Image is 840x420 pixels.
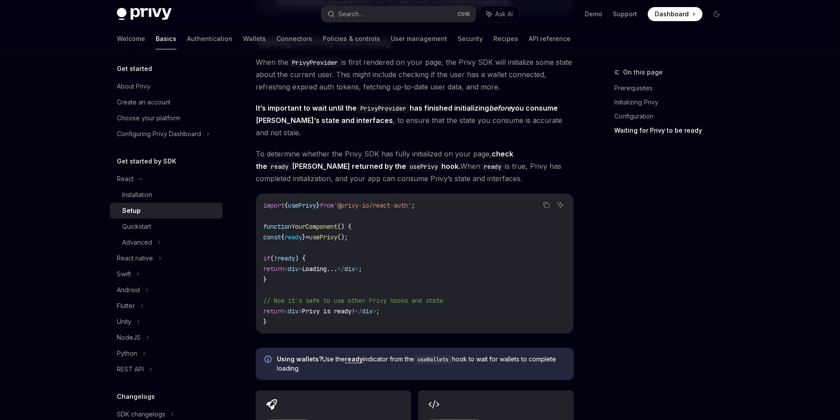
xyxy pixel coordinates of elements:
strong: It’s important to wait until the has finished initializing you consume [PERSON_NAME]’s state and ... [256,104,558,125]
a: Connectors [276,28,312,49]
a: Wallets [243,28,266,49]
span: > [299,307,302,315]
a: Basics [156,28,176,49]
div: Search... [338,9,363,19]
span: ; [376,307,380,315]
span: // Now it's safe to use other Privy hooks and state [263,297,443,305]
span: div [344,265,355,273]
span: () { [337,223,351,230]
span: '@privy-io/react-auth' [334,201,411,209]
div: React [117,174,134,184]
span: ; [411,201,415,209]
span: return [263,307,284,315]
span: , to ensure that the state you consume is accurate and not stale. [256,102,574,139]
a: Configuration [614,109,731,123]
div: NodeJS [117,332,141,343]
span: Dashboard [655,10,689,19]
a: Prerequisites [614,81,731,95]
span: </ [355,307,362,315]
div: About Privy [117,81,150,92]
span: } [302,233,306,241]
a: Authentication [187,28,232,49]
span: Loading... [302,265,337,273]
span: ) { [295,254,306,262]
div: Quickstart [122,221,151,232]
a: Choose your platform [110,110,223,126]
div: Setup [122,205,141,216]
span: function [263,223,291,230]
button: Ask AI [555,199,566,211]
span: } [263,318,267,326]
a: Policies & controls [323,28,380,49]
a: Waiting for Privy to be ready [614,123,731,138]
div: Swift [117,269,131,279]
span: import [263,201,284,209]
span: return [263,265,284,273]
span: ! [274,254,277,262]
span: { [281,233,284,241]
code: useWallets [414,355,452,364]
button: Ask AI [480,6,519,22]
a: Recipes [493,28,518,49]
code: PrivyProvider [288,58,341,67]
span: { [284,201,288,209]
div: Create an account [117,97,171,108]
span: When the is first rendered on your page, the Privy SDK will initialize some state about the curre... [256,56,574,93]
a: About Privy [110,78,223,94]
span: YourComponent [291,223,337,230]
div: Choose your platform [117,113,180,123]
button: Search...CtrlK [321,6,476,22]
div: Flutter [117,301,135,311]
span: div [362,307,373,315]
h5: Get started by SDK [117,156,176,167]
span: < [284,307,288,315]
div: Advanced [122,237,152,248]
span: On this page [623,67,663,78]
a: Create an account [110,94,223,110]
a: Demo [585,10,602,19]
div: SDK changelogs [117,409,165,420]
a: ready [345,355,363,363]
button: Toggle dark mode [709,7,724,21]
span: usePrivy [309,233,337,241]
span: ( [270,254,274,262]
span: Ctrl K [457,11,470,18]
strong: Using wallets? [277,355,322,363]
em: before [489,104,511,112]
span: Use the indicator from the hook to wait for wallets to complete loading. [277,355,565,373]
div: Installation [122,190,152,200]
span: To determine whether the Privy SDK has fully initialized on your page, When is true, Privy has co... [256,148,574,185]
span: ; [358,265,362,273]
span: < [284,265,288,273]
h5: Changelogs [117,391,155,402]
span: </ [337,265,344,273]
a: API reference [529,28,571,49]
div: Python [117,348,137,359]
span: ready [277,254,295,262]
a: User management [391,28,447,49]
div: React native [117,253,153,264]
h5: Get started [117,63,152,74]
span: const [263,233,281,241]
a: Dashboard [648,7,702,21]
span: div [288,265,299,273]
div: REST API [117,364,144,375]
span: if [263,254,270,262]
a: Security [458,28,483,49]
img: dark logo [117,8,172,20]
a: Support [613,10,637,19]
span: ready [284,233,302,241]
span: } [263,275,267,283]
a: Initializing Privy [614,95,731,109]
a: Setup [110,203,223,219]
code: usePrivy [406,162,441,171]
code: PrivyProvider [357,104,410,113]
span: div [288,307,299,315]
span: > [373,307,376,315]
span: = [306,233,309,241]
div: Configuring Privy Dashboard [117,129,201,139]
svg: Info [265,356,273,364]
a: Quickstart [110,219,223,234]
code: ready [267,162,292,171]
div: Android [117,285,140,295]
